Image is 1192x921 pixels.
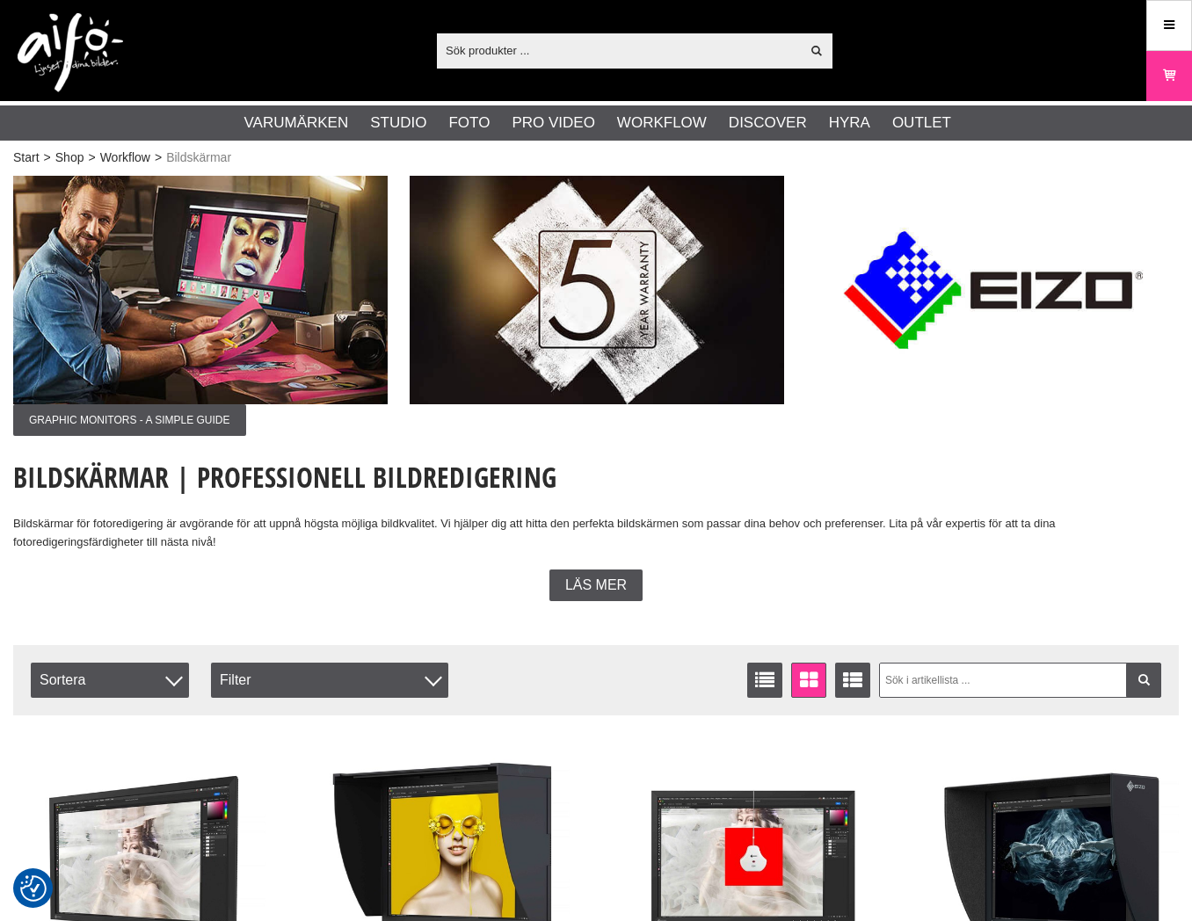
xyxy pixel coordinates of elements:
[448,112,490,134] a: Foto
[100,149,150,167] a: Workflow
[13,458,1179,497] h1: Bildskärmar | Professionell Bildredigering
[18,13,123,92] img: logo.png
[617,112,707,134] a: Workflow
[729,112,807,134] a: Discover
[166,149,231,167] span: Bildskärmar
[512,112,594,134] a: Pro Video
[13,149,40,167] a: Start
[1126,663,1161,698] a: Filtrera
[55,149,84,167] a: Shop
[211,663,448,698] div: Filter
[835,663,870,698] a: Utökad listvisning
[892,112,951,134] a: Outlet
[437,37,800,63] input: Sök produkter ...
[31,663,189,698] span: Sortera
[20,873,47,904] button: Samtyckesinställningar
[44,149,51,167] span: >
[806,176,1181,404] img: Annons:003 ban-eizo-logga.jpg
[13,176,388,436] a: Annons:001 ban-eizo-001.jpgGRAPHIC MONITORS - A SIMPLE GUIDE
[244,112,349,134] a: Varumärken
[20,875,47,902] img: Revisit consent button
[13,515,1179,552] p: Bildskärmar för fotoredigering är avgörande för att uppnå högsta möjliga bildkvalitet. Vi hjälper...
[13,176,388,404] img: Annons:001 ban-eizo-001.jpg
[13,404,246,436] span: GRAPHIC MONITORS - A SIMPLE GUIDE
[565,577,627,593] span: Läs mer
[879,663,1162,698] input: Sök i artikellista ...
[791,663,826,698] a: Fönstervisning
[155,149,162,167] span: >
[370,112,426,134] a: Studio
[88,149,95,167] span: >
[747,663,782,698] a: Listvisning
[410,176,784,404] img: Annons:002 ban-eizo-002.jpg
[829,112,870,134] a: Hyra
